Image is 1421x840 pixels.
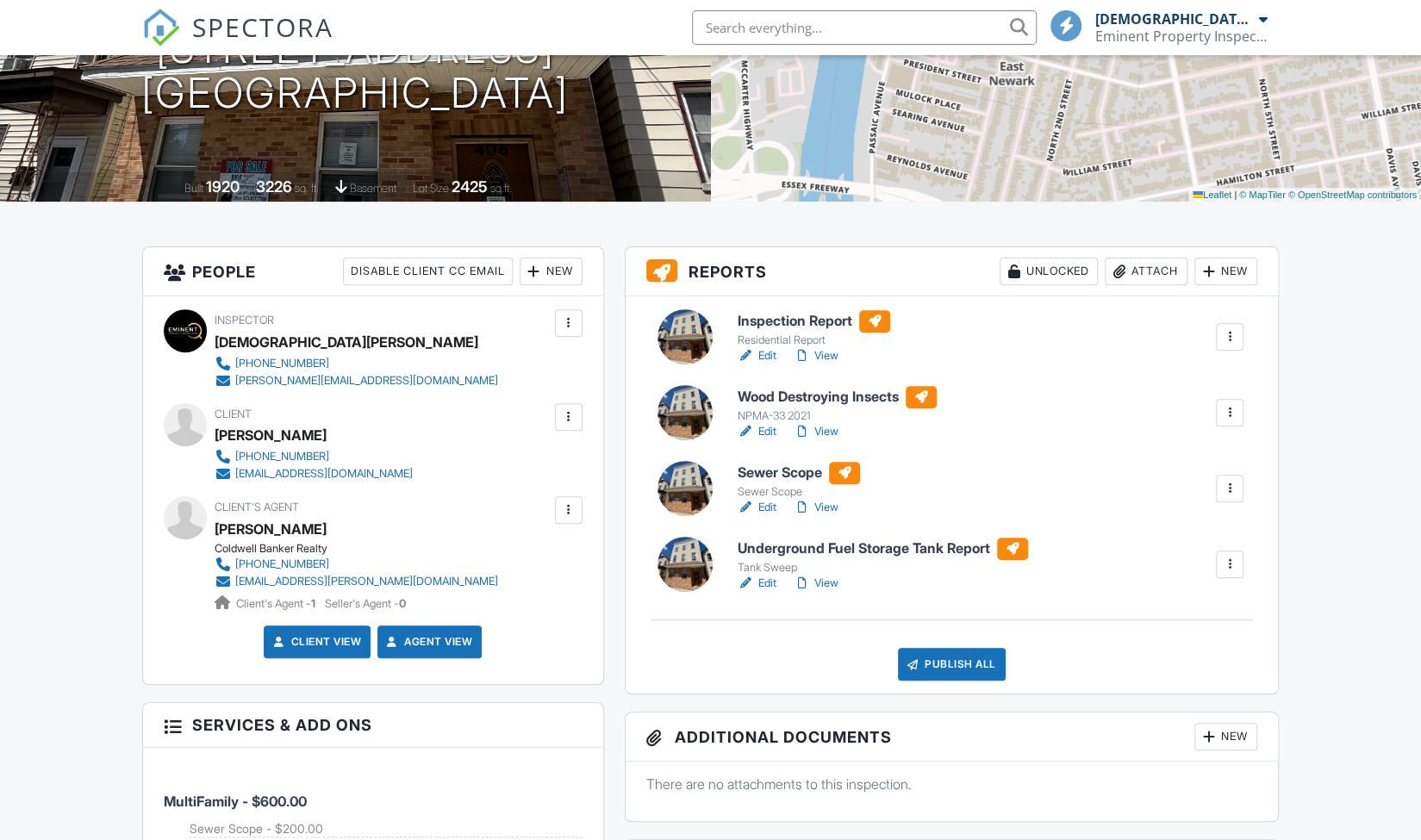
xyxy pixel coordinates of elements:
a: Leaflet [1193,190,1231,200]
div: Residential Report [738,333,890,347]
div: Unlocked [1000,258,1098,285]
a: [EMAIL_ADDRESS][DOMAIN_NAME] [215,465,413,482]
strong: 1 [311,597,315,610]
div: [DEMOGRAPHIC_DATA][PERSON_NAME] [215,329,478,355]
div: NPMA-33 2021 [738,409,937,423]
div: New [520,258,583,285]
a: © MapTiler [1239,190,1286,200]
span: Client [215,408,252,420]
a: Inspection Report Residential Report [738,310,890,348]
p: There are no attachments to this inspection. [646,775,1258,793]
a: View [794,499,838,516]
span: sq.ft. [490,182,512,195]
div: [PHONE_NUMBER] [235,557,329,571]
span: Inspector [215,314,274,327]
a: SPECTORA [142,23,333,59]
a: View [794,423,838,440]
a: [PHONE_NUMBER] [215,448,413,465]
span: basement [350,182,396,195]
h6: Inspection Report [738,310,890,333]
div: Attach [1105,258,1187,285]
div: [PERSON_NAME][EMAIL_ADDRESS][DOMAIN_NAME] [235,374,498,388]
a: [PERSON_NAME][EMAIL_ADDRESS][DOMAIN_NAME] [215,372,498,389]
a: Agent View [383,633,472,650]
a: View [794,347,838,364]
a: Wood Destroying Insects NPMA-33 2021 [738,386,937,424]
li: Add on: Sewer Scope [190,820,583,838]
div: [PHONE_NUMBER] [235,450,329,464]
span: Client's Agent [215,501,299,513]
div: Sewer Scope [738,485,860,499]
input: Search everything... [692,10,1037,45]
img: The Best Home Inspection Software - Spectora [142,9,180,47]
a: [PHONE_NUMBER] [215,556,498,573]
div: Disable Client CC Email [343,258,513,285]
h3: Reports [626,247,1279,296]
div: 1920 [206,177,240,196]
div: New [1194,723,1257,750]
span: Lot Size [413,182,449,195]
span: Client's Agent - [236,597,318,610]
div: [DEMOGRAPHIC_DATA][PERSON_NAME] [1095,10,1255,28]
h6: Sewer Scope [738,462,860,484]
a: Edit [738,423,776,440]
h6: Underground Fuel Storage Tank Report [738,538,1028,560]
div: Tank Sweep [738,561,1028,575]
div: Coldwell Banker Realty [215,542,512,556]
div: [PERSON_NAME] [215,422,327,448]
span: sq. ft. [295,182,319,195]
span: | [1234,190,1237,200]
h3: People [143,247,603,296]
a: [EMAIL_ADDRESS][PERSON_NAME][DOMAIN_NAME] [215,573,498,590]
h6: Wood Destroying Insects [738,386,937,408]
span: Built [184,182,203,195]
h3: Additional Documents [626,712,1279,762]
div: [EMAIL_ADDRESS][PERSON_NAME][DOMAIN_NAME] [235,575,498,588]
a: Client View [270,633,361,650]
span: Seller's Agent - [325,597,406,610]
a: [PHONE_NUMBER] [215,355,498,372]
span: SPECTORA [192,9,333,45]
a: Sewer Scope Sewer Scope [738,462,860,500]
span: MultiFamily - $600.00 [164,793,307,810]
a: [PERSON_NAME] [215,516,327,542]
h1: [STREET_ADDRESS] [GEOGRAPHIC_DATA] [141,26,569,117]
div: Publish All [898,648,1006,681]
a: Edit [738,347,776,364]
div: [EMAIL_ADDRESS][DOMAIN_NAME] [235,467,413,481]
a: © OpenStreetMap contributors [1288,190,1417,200]
div: New [1194,258,1257,285]
div: Eminent Property Inspections LLC [1095,28,1268,45]
div: [PHONE_NUMBER] [235,357,329,370]
a: Underground Fuel Storage Tank Report Tank Sweep [738,538,1028,576]
a: Edit [738,499,776,516]
strong: 0 [399,597,406,610]
a: View [794,575,838,592]
div: 2425 [452,177,488,196]
a: Edit [738,575,776,592]
div: 3226 [256,177,292,196]
h3: Services & Add ons [143,703,603,748]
